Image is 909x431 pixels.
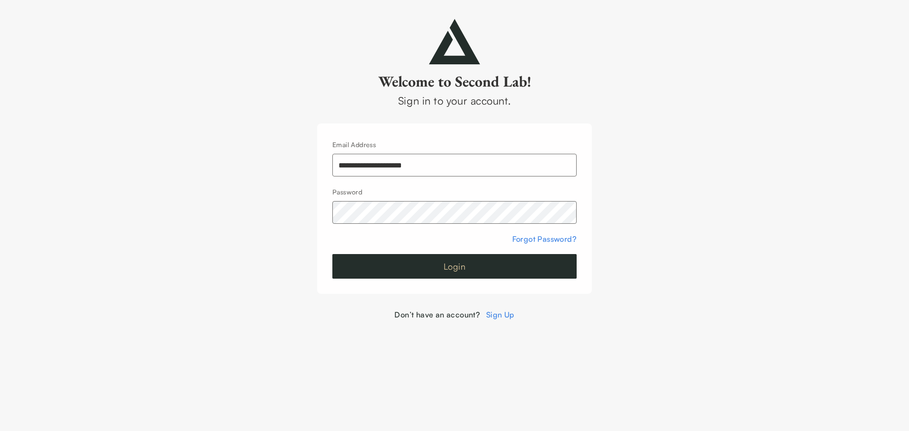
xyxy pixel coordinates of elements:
[332,188,362,196] label: Password
[512,234,577,244] a: Forgot Password?
[429,19,480,64] img: secondlab-logo
[332,254,577,279] button: Login
[317,93,592,108] div: Sign in to your account.
[317,309,592,320] div: Don’t have an account?
[317,72,592,91] h2: Welcome to Second Lab!
[332,141,376,149] label: Email Address
[486,310,515,319] a: Sign Up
